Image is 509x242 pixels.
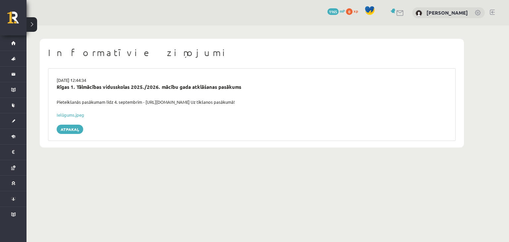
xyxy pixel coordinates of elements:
[346,8,361,14] a: 0 xp
[416,10,422,17] img: Marta Laķe
[57,83,447,91] div: Rīgas 1. Tālmācības vidusskolas 2025./2026. mācību gada atklāšanas pasākums
[7,12,27,28] a: Rīgas 1. Tālmācības vidusskola
[327,8,339,15] span: 1165
[327,8,345,14] a: 1165 mP
[354,8,358,14] span: xp
[426,9,468,16] a: [PERSON_NAME]
[57,112,84,118] a: Ielūgums.jpeg
[57,125,83,134] a: Atpakaļ
[340,8,345,14] span: mP
[52,77,452,84] div: [DATE] 12:44:34
[52,99,452,105] div: Pieteikšanās pasākumam līdz 4. septembrim - [URL][DOMAIN_NAME] Uz tikšanos pasākumā!
[48,47,456,58] h1: Informatīvie ziņojumi
[346,8,353,15] span: 0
